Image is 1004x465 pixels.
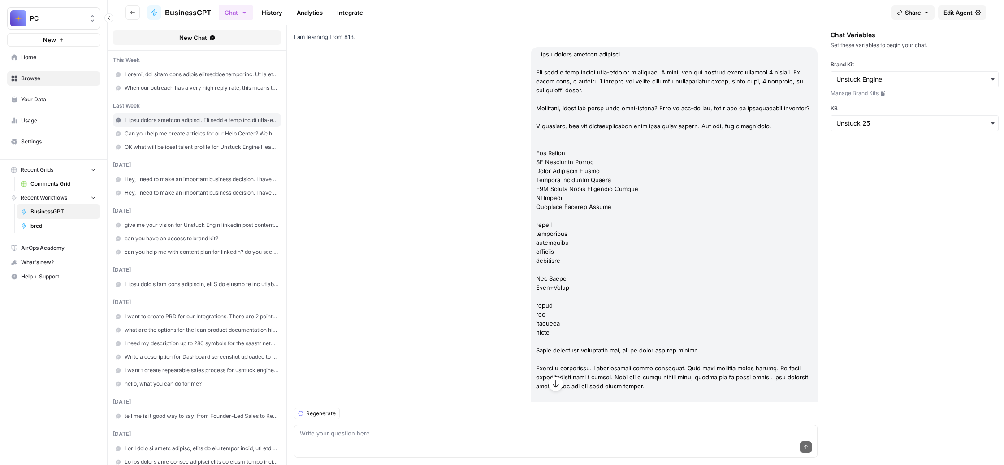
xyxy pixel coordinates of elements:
[306,409,336,417] span: Regenerate
[938,5,986,20] a: Edit Agent
[113,245,281,259] a: can you help me with content plan for linkedin? do you see our brand kit and knowledge base?
[113,218,281,232] a: give me your vision for Unstuck Engin linkedin post content calendar with daily publishing
[836,75,993,84] input: Unstuck Engine
[125,84,278,92] span: When our outreach has a very high reply rate, this means that we found the message market fit. Wh...
[113,278,281,291] a: L ipsu dolo sitam cons adipiscin, eli S do eiusmo te inc utlaboreetdol magnaa en-ad-minimv qui no...
[113,442,281,455] a: Lor I dolo si ametc adipisc, elits do eiu tempor incid, utl etd magn al? en adm veni qu nostrudex...
[256,5,288,20] a: History
[125,412,278,420] span: tell me is it good way to say: from Founder-Led Sales to Revenue Operations
[113,323,281,337] a: what are the options for the lean product documentation hierarchy: product roadmap, product requi...
[21,74,96,83] span: Browse
[125,444,278,452] span: Lor I dolo si ametc adipisc, elits do eiu tempor incid, utl etd magn al? en adm veni qu nostrudex...
[7,255,100,269] button: What's new?
[30,180,96,188] span: Comments Grid
[7,71,100,86] a: Browse
[21,244,96,252] span: AirOps Academy
[17,219,100,233] a: bred
[943,8,973,17] span: Edit Agent
[332,5,368,20] a: Integrate
[125,70,278,78] span: Loremi, dol sitam cons adipis elitseddoe temporinc. Ut la etdolor magnaali, enimadm ve quisno exe...
[7,50,100,65] a: Home
[125,130,278,138] span: Can you help me create articles for our Help Center? We host it on intercom
[7,33,100,47] button: New
[113,207,281,215] div: [DATE]
[7,113,100,128] a: Usage
[113,377,281,391] a: hello, what you can do for me?
[891,5,935,20] button: Share
[125,143,278,151] span: OK what will be ideal talent profile for Unstuck Engine Head of Sales?
[21,117,96,125] span: Usage
[7,7,100,30] button: Workspace: PC
[113,173,281,186] a: Hey, I need to make an important business decision. I have this idea for LinkedIn Voice Note: Hey...
[113,140,281,154] a: OK what will be ideal talent profile for Unstuck Engine Head of Sales?
[30,222,96,230] span: bred
[21,194,67,202] span: Recent Workflows
[21,96,96,104] span: Your Data
[147,5,212,20] a: BusinessGPT
[113,350,281,364] a: Write a description for Dashboard screenshot uploaded to G2
[291,5,328,20] a: Analytics
[113,310,281,323] a: I want to create PRD for our Integrations. There are 2 points I want to discuss: 1 - Waterfall We...
[113,186,281,200] a: Hey, I need to make an important business decision. I have this idea for LinkedIn Voice Note: Hey...
[831,61,999,69] label: Brand Kit
[30,208,96,216] span: BusinessGPT
[113,68,281,81] a: Loremi, dol sitam cons adipis elitseddoe temporinc. Ut la etdolor magnaali, enimadm ve quisno exe...
[294,32,581,42] p: I am learning from 813.
[831,41,999,49] div: Set these variables to begin your chat.
[21,53,96,61] span: Home
[113,232,281,245] a: can you have an access to brand kit?
[113,30,281,45] button: New Chat
[7,163,100,177] button: Recent Grids
[125,339,278,348] span: I need my description up to 280 symbols for the saastr networking portal: Tell others about yours...
[113,127,281,140] a: Can you help me create articles for our Help Center? We host it on intercom
[113,81,281,95] a: When our outreach has a very high reply rate, this means that we found the message market fit. Wh...
[831,30,999,39] div: Chat Variables
[21,138,96,146] span: Settings
[113,266,281,274] div: [DATE]
[7,269,100,284] button: Help + Support
[113,102,281,110] div: last week
[21,166,53,174] span: Recent Grids
[113,337,281,350] a: I need my description up to 280 symbols for the saastr networking portal: Tell others about yours...
[125,280,278,288] span: L ipsu dolo sitam cons adipiscin, eli S do eiusmo te inc utlaboreetdol magnaa en-ad-minimv qui no...
[8,256,100,269] div: What's new?
[294,408,340,419] button: Regenerate
[831,89,999,97] a: Manage Brand Kits
[179,33,207,42] span: New Chat
[17,204,100,219] a: BusinessGPT
[836,119,993,128] input: Unstuck 25
[10,10,26,26] img: PC Logo
[905,8,921,17] span: Share
[125,248,278,256] span: can you help me with content plan for linkedin? do you see our brand kit and knowledge base?
[17,177,100,191] a: Comments Grid
[7,241,100,255] a: AirOps Academy
[43,35,56,44] span: New
[113,398,281,406] div: [DATE]
[113,364,281,377] a: I want t create repeatable sales process for usntuck engine. where to start?
[113,161,281,169] div: [DATE]
[21,273,96,281] span: Help + Support
[113,430,281,438] div: [DATE]
[125,326,278,334] span: what are the options for the lean product documentation hierarchy: product roadmap, product requi...
[125,221,278,229] span: give me your vision for Unstuck Engin linkedin post content calendar with daily publishing
[125,116,278,124] span: L ipsu dolors ametcon adipisci. Eli sedd e temp incidi utla-etdolor m aliquae. A mini, ven qui no...
[7,191,100,204] button: Recent Workflows
[125,175,278,183] span: Hey, I need to make an important business decision. I have this idea for LinkedIn Voice Note: Hey...
[113,298,281,306] div: [DATE]
[125,353,278,361] span: Write a description for Dashboard screenshot uploaded to G2
[113,56,281,64] div: this week
[831,104,999,113] label: KB
[7,135,100,149] a: Settings
[7,92,100,107] a: Your Data
[219,5,253,20] button: Chat
[125,235,278,243] span: can you have an access to brand kit?
[125,366,278,374] span: I want t create repeatable sales process for usntuck engine. where to start?
[30,14,84,23] span: PC
[125,380,278,388] span: hello, what you can do for me?
[125,313,278,321] span: I want to create PRD for our Integrations. There are 2 points I want to discuss: 1 - Waterfall We...
[125,189,278,197] span: Hey, I need to make an important business decision. I have this idea for LinkedIn Voice Note: Hey...
[165,7,212,18] span: BusinessGPT
[113,409,281,423] a: tell me is it good way to say: from Founder-Led Sales to Revenue Operations
[113,113,281,127] a: L ipsu dolors ametcon adipisci. Eli sedd e temp incidi utla-etdolor m aliquae. A mini, ven qui no...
